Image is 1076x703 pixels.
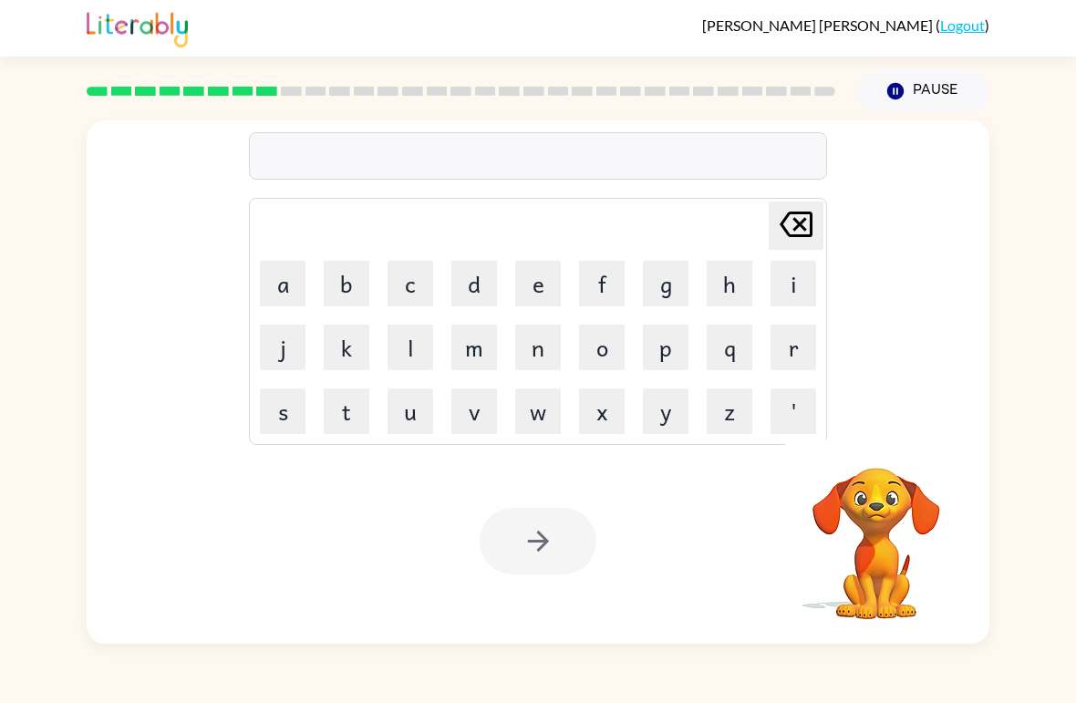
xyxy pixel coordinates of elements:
button: k [324,325,369,370]
button: y [643,388,688,434]
button: o [579,325,625,370]
span: [PERSON_NAME] [PERSON_NAME] [702,16,936,34]
div: ( ) [702,16,989,34]
button: l [388,325,433,370]
button: z [707,388,752,434]
button: f [579,261,625,306]
button: t [324,388,369,434]
button: h [707,261,752,306]
button: p [643,325,688,370]
button: a [260,261,305,306]
button: x [579,388,625,434]
button: d [451,261,497,306]
button: u [388,388,433,434]
button: j [260,325,305,370]
button: Pause [857,70,989,112]
button: i [771,261,816,306]
video: Your browser must support playing .mp4 files to use Literably. Please try using another browser. [785,439,967,622]
button: g [643,261,688,306]
img: Literably [87,7,188,47]
a: Logout [940,16,985,34]
button: n [515,325,561,370]
button: v [451,388,497,434]
button: ' [771,388,816,434]
button: b [324,261,369,306]
button: q [707,325,752,370]
button: s [260,388,305,434]
button: r [771,325,816,370]
button: m [451,325,497,370]
button: c [388,261,433,306]
button: e [515,261,561,306]
button: w [515,388,561,434]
